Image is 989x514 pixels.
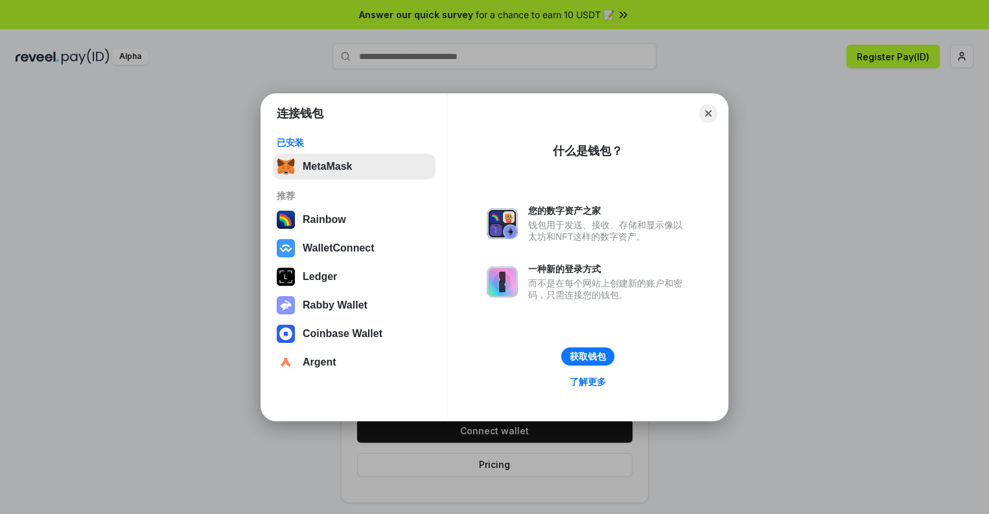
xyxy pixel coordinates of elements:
div: 您的数字资产之家 [528,205,689,216]
img: svg+xml,%3Csvg%20xmlns%3D%22http%3A%2F%2Fwww.w3.org%2F2000%2Fsvg%22%20width%3D%2228%22%20height%3... [277,268,295,286]
div: 获取钱包 [570,351,606,362]
div: 推荐 [277,190,432,202]
div: 什么是钱包？ [553,143,623,159]
button: Coinbase Wallet [273,321,436,347]
img: svg+xml,%3Csvg%20xmlns%3D%22http%3A%2F%2Fwww.w3.org%2F2000%2Fsvg%22%20fill%3D%22none%22%20viewBox... [277,296,295,314]
div: WalletConnect [303,242,375,254]
div: MetaMask [303,161,352,172]
img: svg+xml,%3Csvg%20width%3D%2228%22%20height%3D%2228%22%20viewBox%3D%220%200%2028%2028%22%20fill%3D... [277,325,295,343]
div: Argent [303,356,336,368]
button: WalletConnect [273,235,436,261]
img: svg+xml,%3Csvg%20fill%3D%22none%22%20height%3D%2233%22%20viewBox%3D%220%200%2035%2033%22%20width%... [277,158,295,176]
div: 钱包用于发送、接收、存储和显示像以太坊和NFT这样的数字资产。 [528,219,689,242]
a: 了解更多 [562,373,614,390]
button: Close [699,104,717,123]
div: 而不是在每个网站上创建新的账户和密码，只需连接您的钱包。 [528,277,689,301]
button: Argent [273,349,436,375]
div: Rabby Wallet [303,299,367,311]
h1: 连接钱包 [277,106,323,121]
button: MetaMask [273,154,436,180]
div: 了解更多 [570,376,606,388]
img: svg+xml,%3Csvg%20xmlns%3D%22http%3A%2F%2Fwww.w3.org%2F2000%2Fsvg%22%20fill%3D%22none%22%20viewBox... [487,266,518,298]
img: svg+xml,%3Csvg%20width%3D%22120%22%20height%3D%22120%22%20viewBox%3D%220%200%20120%20120%22%20fil... [277,211,295,229]
div: 已安装 [277,137,432,148]
img: svg+xml,%3Csvg%20width%3D%2228%22%20height%3D%2228%22%20viewBox%3D%220%200%2028%2028%22%20fill%3D... [277,353,295,371]
div: 一种新的登录方式 [528,263,689,275]
button: Rainbow [273,207,436,233]
img: svg+xml,%3Csvg%20xmlns%3D%22http%3A%2F%2Fwww.w3.org%2F2000%2Fsvg%22%20fill%3D%22none%22%20viewBox... [487,208,518,239]
div: Ledger [303,271,337,283]
button: Ledger [273,264,436,290]
button: Rabby Wallet [273,292,436,318]
div: Rainbow [303,214,346,226]
img: svg+xml,%3Csvg%20width%3D%2228%22%20height%3D%2228%22%20viewBox%3D%220%200%2028%2028%22%20fill%3D... [277,239,295,257]
div: Coinbase Wallet [303,328,382,340]
button: 获取钱包 [561,347,614,366]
